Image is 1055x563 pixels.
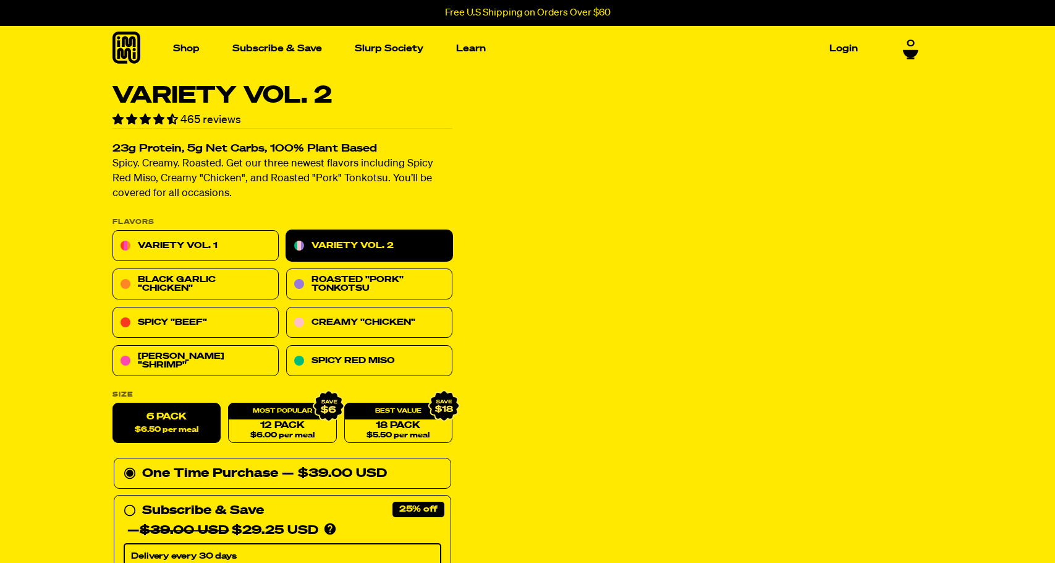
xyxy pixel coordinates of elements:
h1: Variety Vol. 2 [112,84,452,108]
label: Size [112,392,452,398]
nav: Main navigation [168,26,863,71]
div: One Time Purchase [124,464,441,484]
div: — $39.00 USD [282,464,387,484]
a: Spicy Red Miso [286,346,452,377]
a: Slurp Society [350,39,428,58]
label: 6 Pack [112,403,221,444]
span: $6.50 per meal [135,426,198,434]
a: 18 Pack$5.50 per meal [344,403,452,444]
del: $39.00 USD [140,525,229,537]
span: 4.70 stars [112,114,180,126]
a: 12 Pack$6.00 per meal [228,403,336,444]
a: Spicy "Beef" [112,307,279,338]
a: Black Garlic "Chicken" [112,269,279,300]
a: [PERSON_NAME] "Shrimp" [112,346,279,377]
p: Spicy. Creamy. Roasted. Get our three newest flavors including Spicy Red Miso, Creamy "Chicken", ... [112,157,452,202]
span: 465 reviews [180,114,241,126]
span: $5.50 per meal [366,432,430,440]
a: Roasted "Pork" Tonkotsu [286,269,452,300]
div: Subscribe & Save [142,501,264,521]
h2: 23g Protein, 5g Net Carbs, 100% Plant Based [112,144,452,155]
p: Free U.S Shipping on Orders Over $60 [445,7,611,19]
a: Shop [168,39,205,58]
a: Variety Vol. 1 [112,231,279,262]
div: — $29.25 USD [127,521,318,541]
p: Flavors [112,219,452,226]
a: Creamy "Chicken" [286,307,452,338]
a: Login [824,39,863,58]
a: Subscribe & Save [227,39,327,58]
a: Learn [451,39,491,58]
a: Variety Vol. 2 [286,231,452,262]
span: $6.00 per meal [250,432,314,440]
span: 0 [907,38,915,49]
a: 0 [903,38,918,59]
